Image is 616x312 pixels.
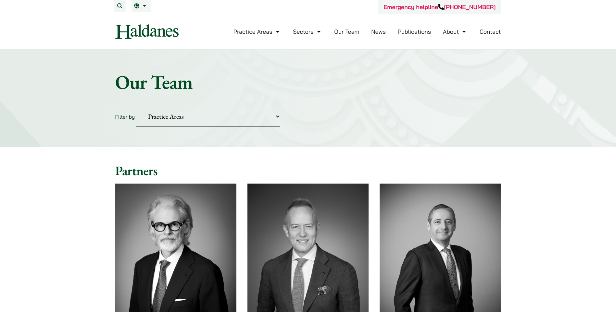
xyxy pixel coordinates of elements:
[334,28,359,35] a: Our Team
[383,3,496,11] a: Emergency helpline[PHONE_NUMBER]
[233,28,281,35] a: Practice Areas
[115,163,501,178] h2: Partners
[293,28,322,35] a: Sectors
[398,28,431,35] a: Publications
[115,70,501,94] h1: Our Team
[115,24,179,39] img: Logo of Haldanes
[115,114,135,120] label: Filter by
[480,28,501,35] a: Contact
[134,3,148,8] a: EN
[371,28,386,35] a: News
[443,28,468,35] a: About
